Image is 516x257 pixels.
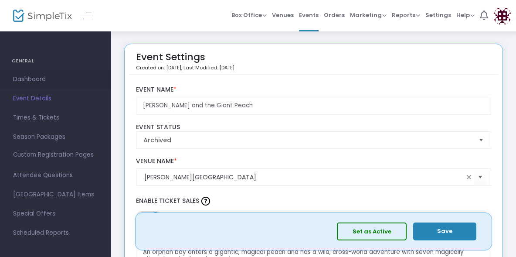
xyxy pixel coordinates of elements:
[136,48,234,74] div: Event Settings
[13,208,98,219] span: Special Offers
[144,173,464,182] input: Select Venue
[13,112,98,123] span: Times & Tickets
[413,223,476,240] button: Save
[136,86,492,94] label: Event Name
[136,158,492,165] label: Venue Name
[13,170,98,181] span: Attendee Questions
[136,64,234,72] p: Created on: [DATE]
[13,93,98,104] span: Event Details
[464,172,474,182] span: clear
[425,4,451,26] span: Settings
[475,132,487,148] button: Select
[13,227,98,239] span: Scheduled Reports
[337,223,407,240] button: Set as Active
[272,4,294,26] span: Venues
[324,4,345,26] span: Orders
[350,11,387,19] span: Marketing
[13,189,98,200] span: [GEOGRAPHIC_DATA] Items
[299,4,319,26] span: Events
[456,11,475,19] span: Help
[12,52,99,70] h4: GENERAL
[392,11,420,19] span: Reports
[136,97,492,115] input: Enter Event Name
[231,11,267,19] span: Box Office
[13,151,94,159] span: Custom Registration Pages
[474,168,486,186] button: Select
[136,123,492,131] label: Event Status
[201,197,210,206] img: question-mark
[13,74,98,85] span: Dashboard
[143,136,472,144] span: Archived
[181,64,234,71] span: , Last Modified: [DATE]
[13,131,98,143] span: Season Packages
[136,195,492,208] label: Enable Ticket Sales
